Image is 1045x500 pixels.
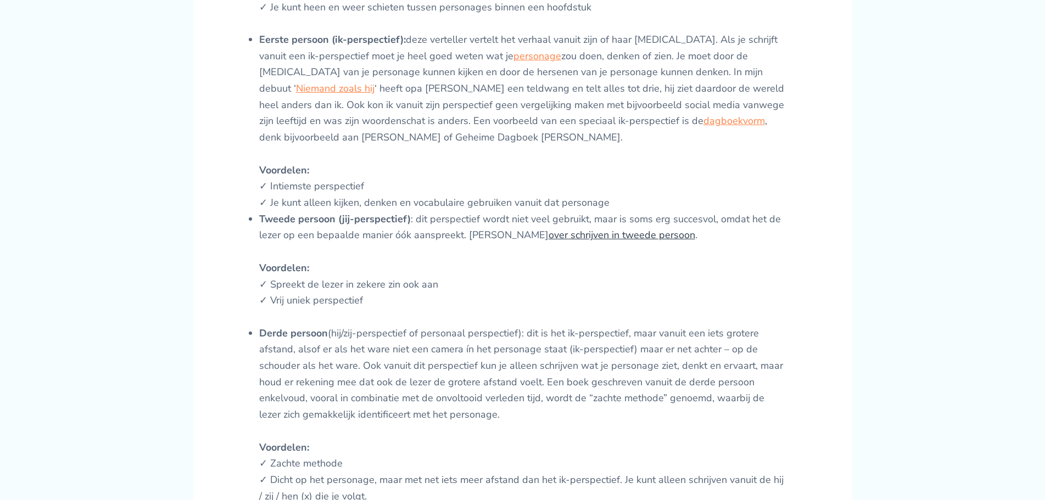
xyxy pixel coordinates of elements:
a: personage [513,49,561,63]
a: over schrijven in tweede persoon [549,228,695,241]
a: Niemand zoals hij [296,82,375,95]
li: : dit perspectief wordt niet veel gebruikt, maar is soms erg succesvol, omdat het de lezer op een... [259,211,786,325]
strong: Derde persoon [259,327,328,340]
a: dagboekvorm [703,114,765,127]
strong: Eerste persoon (ik-perspectief): [259,33,406,46]
strong: Voordelen: [259,441,309,454]
li: deze verteller vertelt het verhaal vanuit zijn of haar [MEDICAL_DATA]. Als je schrijft vanuit een... [259,32,786,211]
strong: Voordelen: [259,261,309,274]
strong: Voordelen: [259,164,309,177]
strong: Tweede persoon (jij-perspectief) [259,212,411,226]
